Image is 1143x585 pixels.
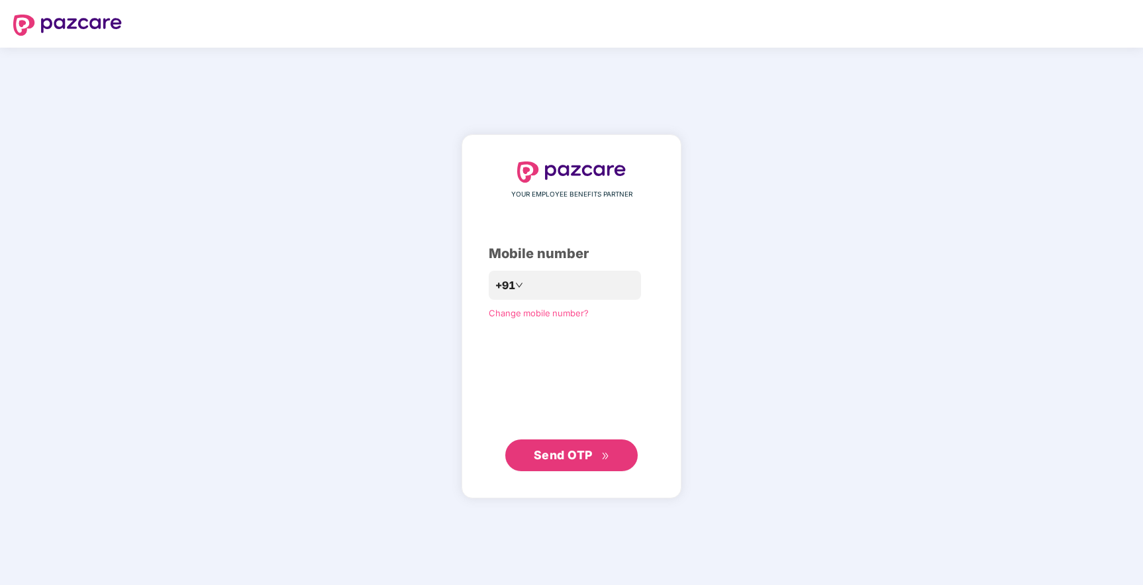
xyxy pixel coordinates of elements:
button: Send OTPdouble-right [505,439,638,471]
span: Send OTP [534,448,593,462]
img: logo [13,15,122,36]
div: Mobile number [489,244,654,264]
span: +91 [495,277,515,294]
span: YOUR EMPLOYEE BENEFITS PARTNER [511,189,632,200]
span: down [515,281,523,289]
img: logo [517,161,626,183]
a: Change mobile number? [489,308,589,318]
span: double-right [601,452,610,461]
